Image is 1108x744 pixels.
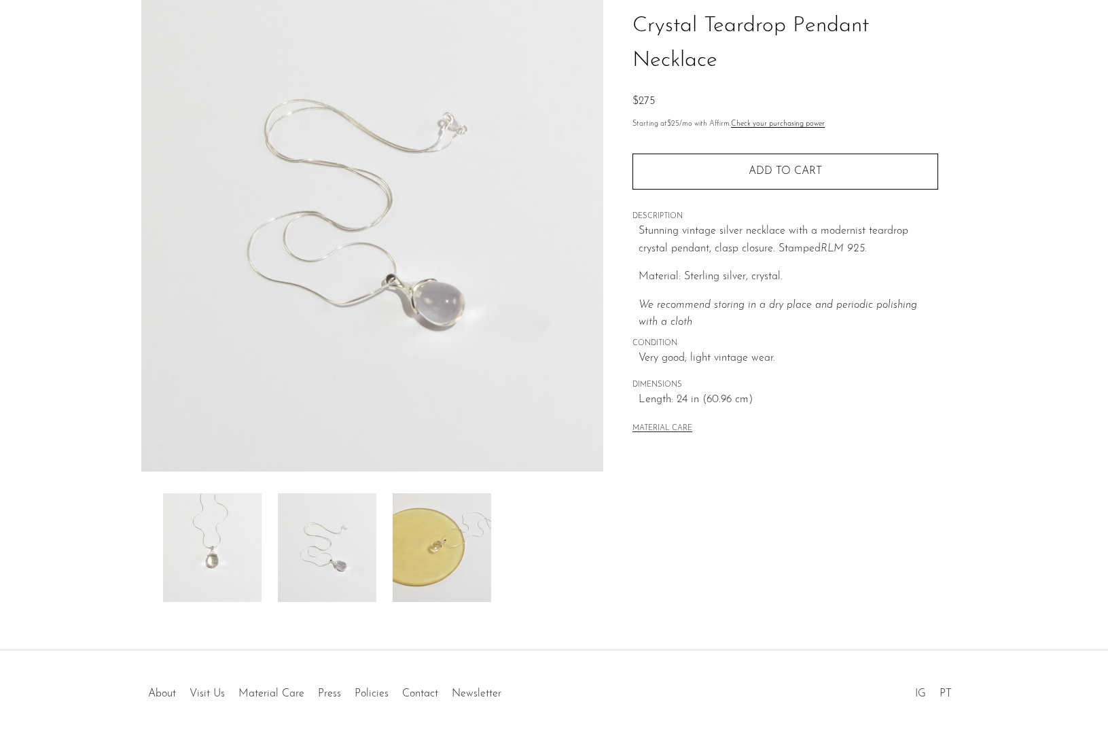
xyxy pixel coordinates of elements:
button: Add to cart [632,154,938,189]
a: PT [940,688,952,699]
span: $275 [632,96,655,107]
h1: Crystal Teardrop Pendant Necklace [632,9,938,78]
span: $25 [667,120,679,128]
a: Contact [402,688,438,699]
span: CONDITION [632,338,938,350]
a: Visit Us [190,688,225,699]
span: DESCRIPTION [632,211,938,223]
img: Crystal Teardrop Pendant Necklace [278,493,376,602]
img: Crystal Teardrop Pendant Necklace [163,493,262,602]
a: IG [915,688,926,699]
a: Material Care [238,688,304,699]
img: Crystal Teardrop Pendant Necklace [393,493,491,602]
p: Material: Sterling silver, crystal. [639,268,938,286]
span: Length: 24 in (60.96 cm) [639,391,938,409]
a: Policies [355,688,389,699]
button: MATERIAL CARE [632,424,692,434]
p: Starting at /mo with Affirm. [632,118,938,130]
span: DIMENSIONS [632,379,938,391]
ul: Social Medias [908,677,959,703]
a: About [148,688,176,699]
span: Add to cart [749,166,822,177]
ul: Quick links [141,677,508,703]
i: We recommend storing in a dry place and periodic polishing with a cloth [639,300,917,328]
em: RLM 925. [821,243,867,254]
p: Stunning vintage silver necklace with a modernist teardrop crystal pendant, clasp closure. Stamped [639,223,938,258]
a: Check your purchasing power - Learn more about Affirm Financing (opens in modal) [731,120,825,128]
a: Press [318,688,341,699]
span: Very good; light vintage wear. [639,350,938,368]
